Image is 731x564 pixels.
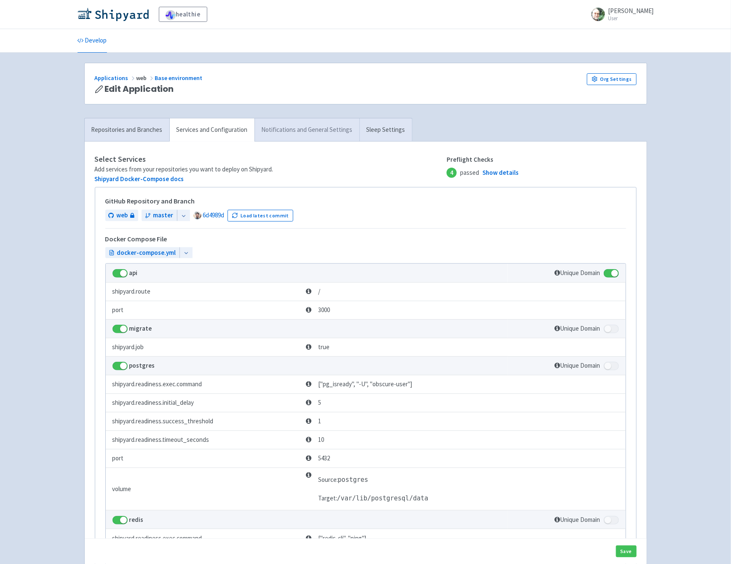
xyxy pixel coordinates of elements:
[318,470,428,489] td: Source:
[482,168,519,178] a: Show details
[447,155,519,165] span: Preflight Checks
[106,412,303,430] td: shipyard.readiness.success_threshold
[306,287,320,297] span: /
[95,165,447,174] div: Add services from your repositories you want to deploy on Shipyard.
[106,430,303,449] td: shipyard.readiness.timeout_seconds
[137,74,155,82] span: web
[78,29,107,53] a: Develop
[105,247,179,259] a: docker-compose.yml
[155,74,204,82] a: Base environment
[608,7,654,15] span: [PERSON_NAME]
[105,210,138,221] a: web
[129,269,138,277] strong: api
[106,282,303,301] td: shipyard.route
[306,398,321,408] span: 5
[306,380,412,389] span: ["pg_isready", "-U", "obscure-user"]
[95,175,184,183] a: Shipyard Docker-Compose docs
[106,449,303,468] td: port
[129,361,155,369] strong: postgres
[318,489,428,508] td: Target:
[337,495,428,502] span: /var/lib/postgresql/data
[105,198,626,205] h5: GitHub Repository and Branch
[106,468,303,511] td: volume
[95,155,447,163] h4: Select Services
[359,118,412,142] a: Sleep Settings
[555,361,600,369] span: Unique Domain
[555,516,600,524] span: Unique Domain
[129,516,144,524] strong: redis
[95,74,137,82] a: Applications
[586,8,654,21] a: [PERSON_NAME] User
[306,435,324,445] span: 10
[117,248,176,258] span: docker-compose.yml
[306,305,330,315] span: 3000
[228,210,294,222] button: Load latest commit
[338,476,368,484] span: postgres
[447,168,457,178] span: 4
[105,235,167,243] h5: Docker Compose File
[153,211,174,220] span: master
[117,211,128,220] span: web
[129,324,152,332] strong: migrate
[306,454,330,463] span: 5432
[306,534,366,543] span: ["redis-cli", "ping"]
[587,73,637,85] a: Org Settings
[555,269,600,277] span: Unique Domain
[306,342,329,352] span: true
[306,417,321,426] span: 1
[106,375,303,393] td: shipyard.readiness.exec.command
[85,118,169,142] a: Repositories and Branches
[447,168,519,178] span: passed
[106,529,303,548] td: shipyard.readiness.exec.command
[105,84,174,94] span: Edit Application
[555,324,600,332] span: Unique Domain
[159,7,207,22] a: healthie
[203,211,224,219] a: 6d4989d
[616,545,637,557] button: Save
[78,8,149,21] img: Shipyard logo
[608,16,654,21] small: User
[106,301,303,319] td: port
[254,118,359,142] a: Notifications and General Settings
[169,118,254,142] a: Services and Configuration
[106,338,303,356] td: shipyard.job
[142,210,177,221] a: master
[106,393,303,412] td: shipyard.readiness.initial_delay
